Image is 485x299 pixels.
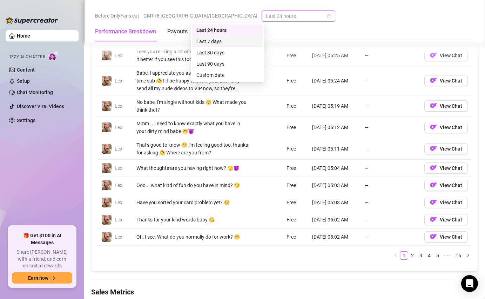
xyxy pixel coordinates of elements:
[51,275,56,280] span: arrow-right
[424,201,468,207] a: OFView Chat
[440,78,462,84] span: View Chat
[91,287,478,297] h4: Sales Metrics
[308,45,361,66] td: [DATE] 05:25 AM
[115,146,123,152] span: Lexi
[115,78,123,84] span: Lexi
[115,234,123,240] span: Lexi
[282,228,308,246] td: Free
[361,177,420,194] td: —
[424,54,468,60] a: OFView Chat
[400,251,408,260] li: 1
[440,103,462,109] span: View Chat
[430,102,437,109] img: OF
[12,232,72,246] span: 🎁 Get $100 in AI Messages
[308,66,361,95] td: [DATE] 05:24 AM
[424,197,468,208] button: OFView Chat
[430,216,437,223] img: OF
[440,182,462,188] span: View Chat
[17,67,35,73] a: Content
[95,11,139,21] span: Before OnlyFans cut
[308,138,361,160] td: [DATE] 05:11 AM
[440,146,462,152] span: View Chat
[424,100,468,112] button: OFView Chat
[361,194,420,211] td: —
[424,122,468,133] button: OFView Chat
[102,51,112,60] img: Lexi
[424,79,468,85] a: OFView Chat
[192,69,263,81] div: Custom date
[308,117,361,138] td: [DATE] 05:12 AM
[282,95,308,117] td: Free
[434,252,442,259] a: 5
[17,33,30,39] a: Home
[464,251,472,260] button: right
[282,117,308,138] td: Free
[442,251,453,260] span: •••
[425,251,433,260] li: 4
[136,141,250,157] div: That's good to know ☺️ I'm feeling good too, thanks for asking 🤗 Where are you from?
[424,162,468,174] button: OFView Chat
[453,252,463,259] a: 16
[17,78,30,84] a: Setup
[192,36,263,47] div: Last 7 days
[308,228,361,246] td: [DATE] 05:02 AM
[192,25,263,36] div: Last 24 hours
[115,53,123,58] span: Lexi
[136,120,250,135] div: Mmm... I need to know exactly what you have in your dirty mind babe 🤭😈
[424,126,468,132] a: OFView Chat
[12,272,72,284] button: Earn nowarrow-right
[102,144,112,154] img: Lexi
[424,167,468,172] a: OFView Chat
[391,251,400,260] li: Previous Page
[424,184,468,190] a: OFView Chat
[466,253,470,257] span: right
[308,160,361,177] td: [DATE] 05:04 AM
[102,163,112,173] img: Lexi
[282,177,308,194] td: Free
[424,50,468,61] button: OFView Chat
[430,145,437,152] img: OF
[136,98,250,114] div: No babe, I'm single without kids ☺️ What made you think that?
[433,251,442,260] li: 5
[136,69,250,92] div: Babe, I appreciate you asking and that you're a long time sub 🤗 I’d be happy to show you. But I o...
[17,118,35,123] a: Settings
[393,253,398,257] span: left
[143,11,257,21] span: GMT+8 [GEOGRAPHIC_DATA]/[GEOGRAPHIC_DATA]
[430,77,437,84] img: OF
[115,182,123,188] span: Lexi
[12,249,72,270] span: Share [PERSON_NAME] with a friend, and earn unlimited rewards
[102,76,112,86] img: Lexi
[115,165,123,171] span: Lexi
[400,252,408,259] a: 1
[361,45,420,66] td: —
[361,117,420,138] td: —
[282,194,308,211] td: Free
[115,103,123,109] span: Lexi
[424,218,468,224] a: OFView Chat
[408,251,417,260] li: 2
[102,215,112,225] img: Lexi
[440,53,462,58] span: View Chat
[196,49,259,57] div: Last 30 days
[102,232,112,242] img: Lexi
[196,38,259,45] div: Last 7 days
[95,27,156,36] div: Performance Breakdown
[167,27,188,36] div: Payouts
[430,52,437,59] img: OF
[136,199,250,206] div: Have you sorted your card problem yet? 😏
[102,198,112,207] img: Lexi
[136,181,250,189] div: Ooo... what kind of fun do you have in mind? 😏
[424,180,468,191] button: OFView Chat
[192,47,263,58] div: Last 30 days
[440,125,462,130] span: View Chat
[424,143,468,154] button: OFView Chat
[28,275,48,281] span: Earn now
[136,216,250,224] div: Thanks for your kind words baby 😘
[464,251,472,260] li: Next Page
[430,124,437,131] img: OF
[425,252,433,259] a: 4
[361,66,420,95] td: —
[17,104,64,109] a: Discover Viral Videos
[440,234,462,240] span: View Chat
[282,45,308,66] td: Free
